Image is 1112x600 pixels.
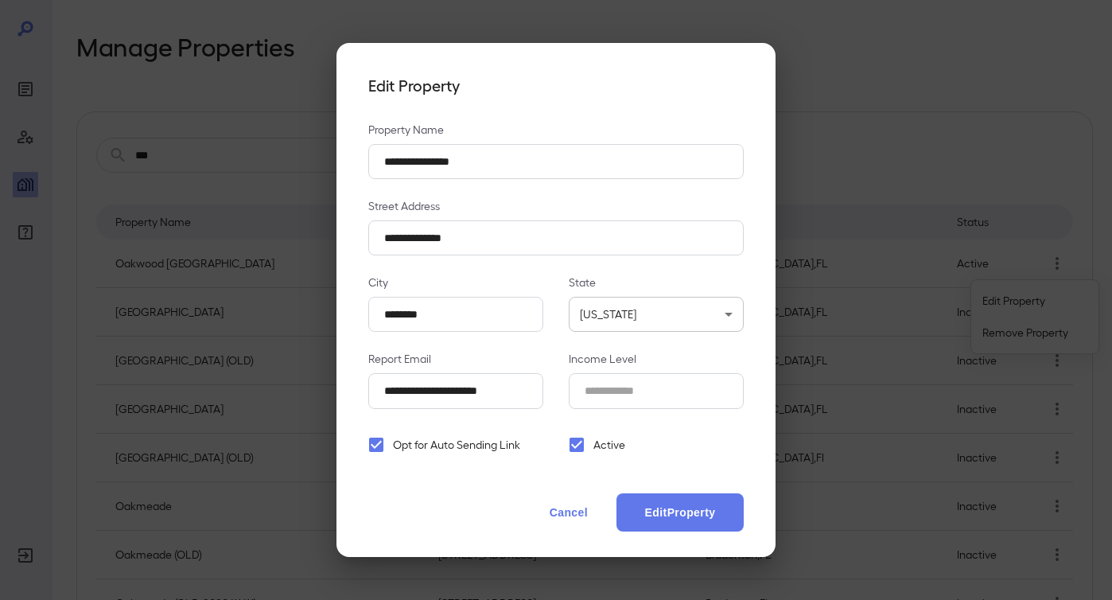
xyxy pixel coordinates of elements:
[368,75,744,96] h4: Edit Property
[368,122,744,138] p: Property Name
[393,437,520,453] span: Opt for Auto Sending Link
[569,297,744,332] div: [US_STATE]
[593,437,625,453] span: Active
[534,493,604,532] button: Cancel
[569,275,744,290] p: State
[569,351,744,367] p: Income Level
[368,198,744,214] p: Street Address
[616,493,744,532] button: EditProperty
[368,351,543,367] p: Report Email
[368,275,543,290] p: City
